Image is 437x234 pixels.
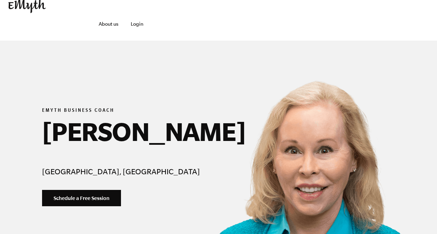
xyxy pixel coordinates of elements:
[93,7,124,41] a: About us
[125,7,149,41] a: Login
[42,165,210,178] h4: [GEOGRAPHIC_DATA], [GEOGRAPHIC_DATA]
[402,201,437,234] iframe: Chat Widget
[42,190,121,207] a: Schedule a Free Session
[42,116,210,147] h1: [PERSON_NAME]
[42,108,210,115] h6: EMYTH BUSINESS COACH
